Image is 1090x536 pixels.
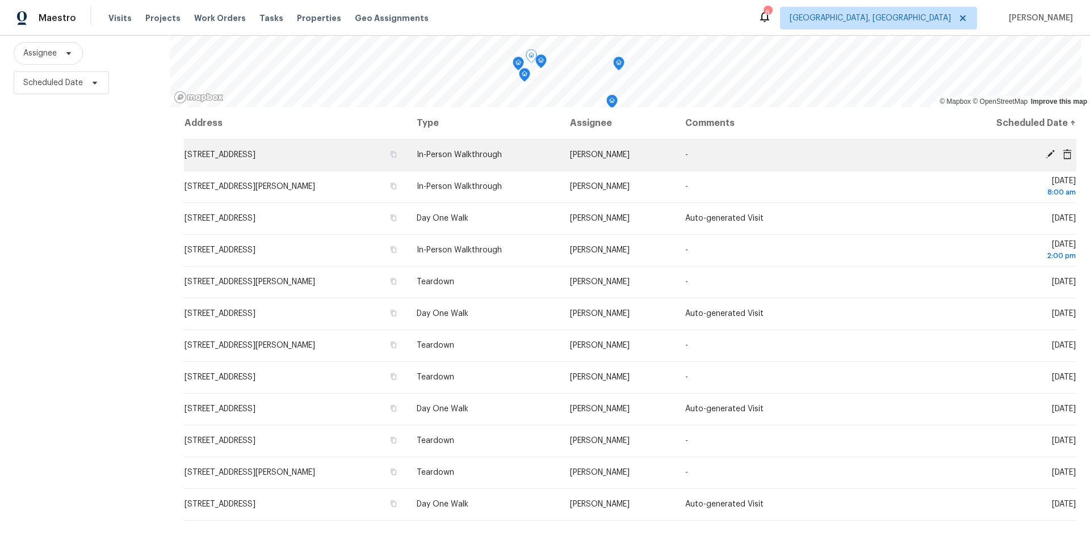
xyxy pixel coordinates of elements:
span: [STREET_ADDRESS] [185,500,255,508]
button: Copy Address [388,403,399,413]
span: - [685,278,688,286]
span: [PERSON_NAME] [570,183,630,191]
span: [STREET_ADDRESS] [185,310,255,318]
div: Map marker [613,57,624,74]
span: [PERSON_NAME] [570,405,630,413]
span: Tasks [259,14,283,22]
span: [PERSON_NAME] [570,246,630,254]
a: OpenStreetMap [972,98,1028,105]
span: [DATE] [1052,310,1076,318]
span: Day One Walk [417,405,468,413]
span: In-Person Walkthrough [417,246,502,254]
span: Day One Walk [417,500,468,508]
span: Auto-generated Visit [685,310,764,318]
span: [GEOGRAPHIC_DATA], [GEOGRAPHIC_DATA] [790,12,951,24]
button: Copy Address [388,435,399,445]
span: Visits [108,12,132,24]
div: Map marker [526,49,537,67]
span: Teardown [417,469,454,476]
span: [PERSON_NAME] [570,437,630,445]
span: [PERSON_NAME] [570,151,630,159]
span: Maestro [39,12,76,24]
span: [DATE] [1052,500,1076,508]
span: Teardown [417,373,454,381]
span: [DATE] [1052,278,1076,286]
div: 2:00 pm [953,250,1076,261]
span: - [685,151,688,159]
button: Copy Address [388,499,399,509]
span: [PERSON_NAME] [570,469,630,476]
span: - [685,437,688,445]
button: Copy Address [388,244,399,255]
span: Geo Assignments [355,12,429,24]
span: [DATE] [953,240,1076,261]
span: [STREET_ADDRESS][PERSON_NAME] [185,469,315,476]
span: [STREET_ADDRESS][PERSON_NAME] [185,341,315,349]
div: 8:00 am [953,187,1076,198]
span: [PERSON_NAME] [570,500,630,508]
span: In-Person Walkthrough [417,183,502,191]
th: Scheduled Date ↑ [944,107,1076,139]
th: Type [408,107,561,139]
span: [STREET_ADDRESS] [185,437,255,445]
span: [PERSON_NAME] [570,214,630,222]
span: [PERSON_NAME] [570,278,630,286]
button: Copy Address [388,340,399,350]
th: Comments [676,107,944,139]
span: - [685,246,688,254]
div: Map marker [519,68,530,86]
span: Day One Walk [417,310,468,318]
span: [STREET_ADDRESS][PERSON_NAME] [185,183,315,191]
span: Auto-generated Visit [685,405,764,413]
span: [DATE] [1052,405,1076,413]
a: Mapbox [940,98,971,105]
span: - [685,469,688,476]
span: [PERSON_NAME] [1004,12,1073,24]
span: [PERSON_NAME] [570,373,630,381]
div: Map marker [535,54,547,72]
span: [DATE] [1052,437,1076,445]
span: [STREET_ADDRESS] [185,246,255,254]
span: [STREET_ADDRESS] [185,405,255,413]
a: Improve this map [1031,98,1087,105]
button: Copy Address [388,308,399,318]
span: - [685,183,688,191]
span: [STREET_ADDRESS] [185,214,255,222]
span: In-Person Walkthrough [417,151,502,159]
span: Properties [297,12,341,24]
span: Day One Walk [417,214,468,222]
span: Scheduled Date [23,77,83,88]
button: Copy Address [388,149,399,159]
span: Auto-generated Visit [685,500,764,508]
span: Teardown [417,341,454,349]
th: Assignee [561,107,676,139]
span: [STREET_ADDRESS] [185,151,255,159]
th: Address [184,107,408,139]
a: Mapbox homepage [174,91,224,104]
span: Auto-generated Visit [685,214,764,222]
span: [STREET_ADDRESS] [185,373,255,381]
button: Copy Address [388,276,399,286]
span: - [685,373,688,381]
span: Assignee [23,48,57,59]
button: Copy Address [388,181,399,191]
button: Copy Address [388,213,399,223]
span: [DATE] [1052,341,1076,349]
span: [DATE] [953,177,1076,198]
span: Edit [1042,149,1059,159]
span: [PERSON_NAME] [570,341,630,349]
div: 6 [764,7,772,18]
span: Cancel [1059,149,1076,159]
span: Work Orders [194,12,246,24]
span: [STREET_ADDRESS][PERSON_NAME] [185,278,315,286]
span: Teardown [417,278,454,286]
span: [DATE] [1052,469,1076,476]
span: Projects [145,12,181,24]
span: [PERSON_NAME] [570,310,630,318]
span: - [685,341,688,349]
div: Map marker [606,95,618,112]
span: Teardown [417,437,454,445]
div: Map marker [513,57,524,74]
span: [DATE] [1052,373,1076,381]
button: Copy Address [388,372,399,382]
